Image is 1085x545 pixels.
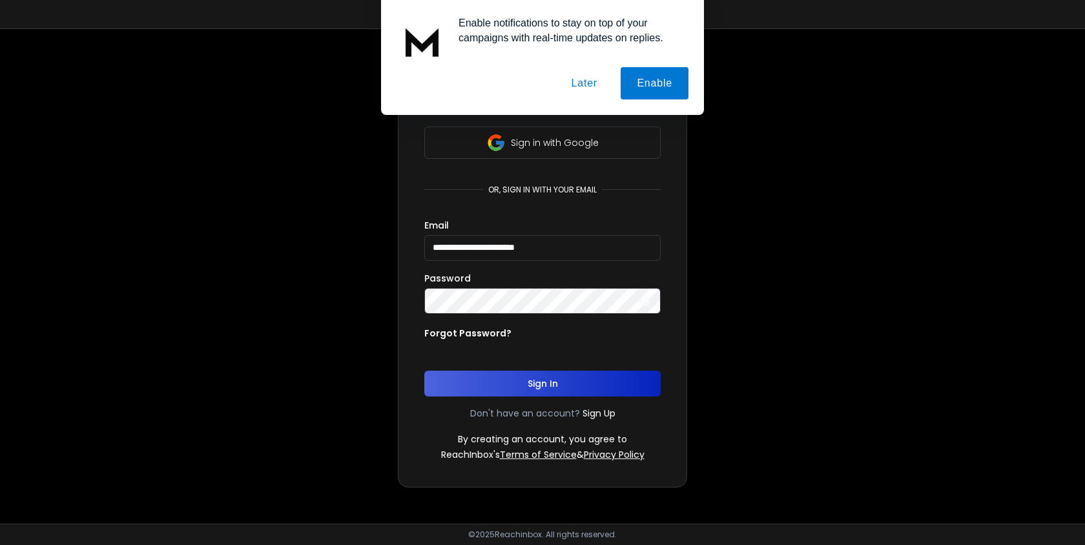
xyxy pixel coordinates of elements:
[555,67,613,99] button: Later
[470,407,580,420] p: Don't have an account?
[500,448,577,461] a: Terms of Service
[424,327,512,340] p: Forgot Password?
[397,15,448,67] img: notification icon
[441,448,645,461] p: ReachInbox's &
[424,371,661,396] button: Sign In
[468,530,617,540] p: © 2025 Reachinbox. All rights reserved.
[621,67,688,99] button: Enable
[483,185,602,195] p: or, sign in with your email
[448,15,688,45] div: Enable notifications to stay on top of your campaigns with real-time updates on replies.
[583,407,615,420] a: Sign Up
[424,221,449,230] label: Email
[424,127,661,159] button: Sign in with Google
[424,274,471,283] label: Password
[511,136,599,149] p: Sign in with Google
[458,433,627,446] p: By creating an account, you agree to
[584,448,645,461] a: Privacy Policy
